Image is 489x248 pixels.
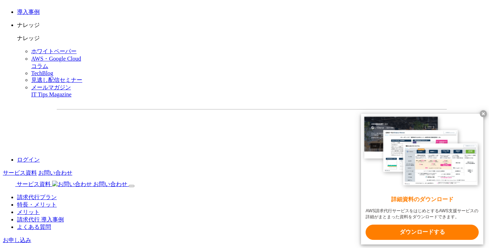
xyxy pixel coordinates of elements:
[3,237,31,243] a: お申し込み
[93,181,127,187] span: お問い合わせ
[134,121,248,139] a: 資料を請求する
[3,170,37,176] a: サービス資料
[17,181,51,187] span: サービス資料
[52,181,129,187] a: お問い合わせ お問い合わせ
[17,194,57,200] a: 請求代行プラン
[31,84,71,97] span: メールマガジン IT Tips Magazine
[17,157,40,163] a: ログイン
[366,225,479,240] x-t: ダウンロードする
[17,216,64,222] a: 請求代行 導入事例
[3,181,52,187] a: AWS総合支援サービス C-Chorus サービス資料 サービス資料
[17,224,51,230] a: よくある質問
[17,202,57,208] a: 特長・メリット
[255,121,369,139] a: まずは相談する
[31,48,77,54] a: ホワイトペーパー
[52,181,92,188] img: お問い合わせ
[17,209,40,215] a: メリット
[17,35,486,42] p: ナレッジ
[366,196,479,204] x-t: 詳細資料のダウンロード
[3,177,15,186] img: AWS総合支援サービス C-Chorus サービス資料
[361,114,483,244] a: 詳細資料のダウンロード AWS請求代行サービスをはじめとするAWS支援サービスの詳細がまとまった資料をダウンロードできます。 ダウンロードする
[17,9,40,15] a: 導入事例
[31,70,53,76] a: TechBlog
[31,84,71,97] a: メールマガジンIT Tips Magazine
[366,208,479,220] x-t: AWS請求代行サービスをはじめとするAWS支援サービスの詳細がまとまった資料をダウンロードできます。
[31,56,81,69] span: AWS・Google Cloud コラム
[31,77,82,83] a: 見逃し配信セミナー
[17,22,486,29] p: ナレッジ
[38,170,72,176] a: お問い合わせ
[31,56,81,69] a: AWS・Google Cloudコラム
